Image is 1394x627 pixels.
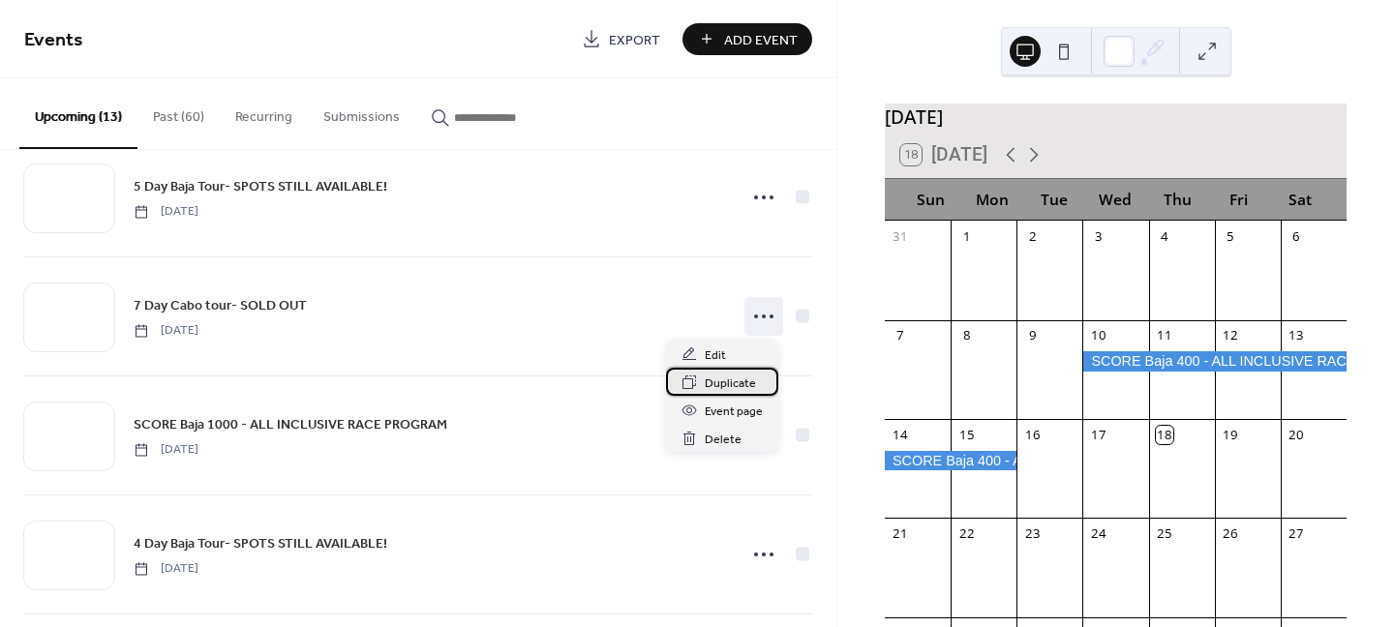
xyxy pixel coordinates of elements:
button: Recurring [220,78,308,147]
div: 22 [957,525,975,543]
div: 4 [1156,227,1173,245]
div: 20 [1288,426,1305,443]
div: Sat [1269,179,1331,221]
div: Mon [962,179,1024,221]
button: Past (60) [137,78,220,147]
div: 18 [1156,426,1173,443]
span: [DATE] [134,203,198,221]
div: 15 [957,426,975,443]
button: Upcoming (13) [19,78,137,149]
div: 1 [957,227,975,245]
div: 17 [1090,426,1107,443]
div: 23 [1023,525,1041,543]
div: Thu [1146,179,1208,221]
div: 9 [1023,327,1041,344]
div: 13 [1288,327,1305,344]
span: Event page [705,402,763,422]
button: Add Event [682,23,812,55]
span: Duplicate [705,373,756,394]
span: Export [609,30,660,50]
div: 8 [957,327,975,344]
div: [DATE] [885,104,1347,132]
span: 7 Day Cabo tour- SOLD OUT [134,296,307,316]
span: 4 Day Baja Tour- SPOTS STILL AVAILABLE! [134,534,387,554]
div: Tue [1023,179,1085,221]
div: 11 [1156,327,1173,344]
div: 5 [1222,227,1239,245]
span: Edit [705,345,726,366]
div: 12 [1222,327,1239,344]
div: 27 [1288,525,1305,543]
button: Submissions [308,78,415,147]
a: Export [567,23,675,55]
span: [DATE] [134,441,198,459]
div: 31 [892,227,909,245]
div: 7 [892,327,909,344]
div: 14 [892,426,909,443]
span: SCORE Baja 1000 - ALL INCLUSIVE RACE PROGRAM [134,415,447,435]
a: 7 Day Cabo tour- SOLD OUT [134,294,307,316]
span: Add Event [724,30,798,50]
div: 6 [1288,227,1305,245]
div: 10 [1090,327,1107,344]
div: Wed [1085,179,1147,221]
div: SCORE Baja 400 - ALL INCLUSIVE RACE PROGRAM [1082,351,1347,371]
div: 19 [1222,426,1239,443]
a: SCORE Baja 1000 - ALL INCLUSIVE RACE PROGRAM [134,413,447,435]
a: 4 Day Baja Tour- SPOTS STILL AVAILABLE! [134,532,387,554]
div: 25 [1156,525,1173,543]
div: 3 [1090,227,1107,245]
div: 2 [1023,227,1041,245]
div: 26 [1222,525,1239,543]
span: [DATE] [134,560,198,578]
span: Events [24,21,83,59]
span: [DATE] [134,322,198,340]
div: 16 [1023,426,1041,443]
div: SCORE Baja 400 - ALL INCLUSIVE RACE PROGRAM [885,451,1016,470]
div: Sun [900,179,962,221]
div: 21 [892,525,909,543]
a: 5 Day Baja Tour- SPOTS STILL AVAILABLE! [134,175,387,197]
div: Fri [1208,179,1270,221]
span: Delete [705,430,742,450]
span: 5 Day Baja Tour- SPOTS STILL AVAILABLE! [134,177,387,197]
div: 24 [1090,525,1107,543]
